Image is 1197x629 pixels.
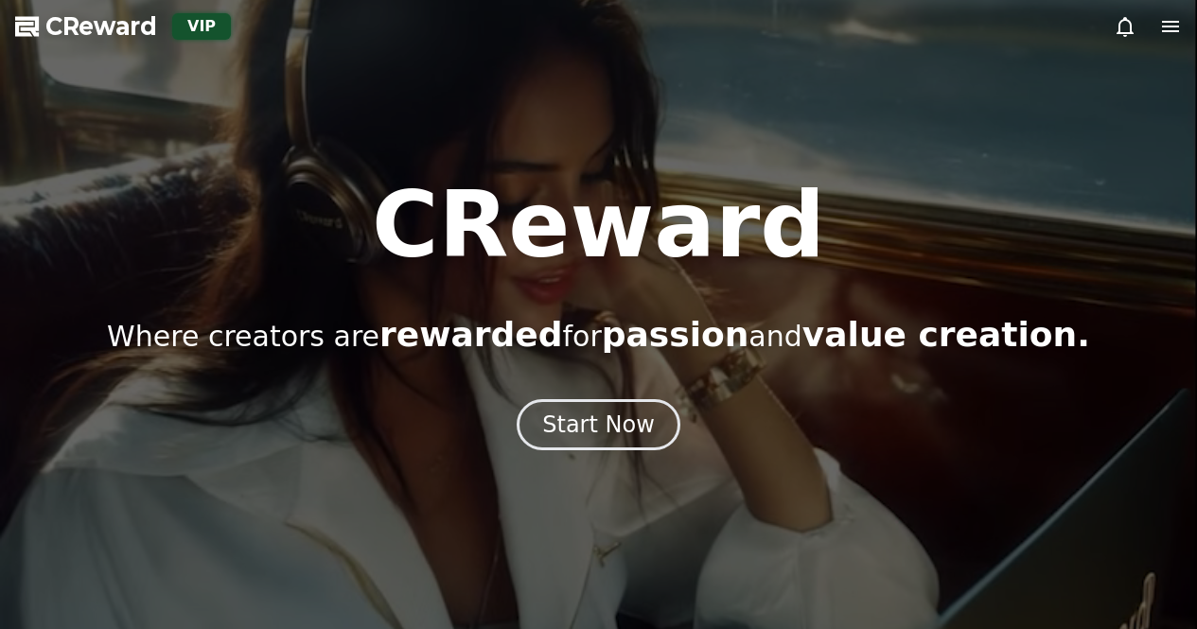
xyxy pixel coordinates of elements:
[602,315,749,354] span: passion
[802,315,1090,354] span: value creation.
[372,180,825,271] h1: CReward
[517,399,680,450] button: Start Now
[542,410,655,440] div: Start Now
[172,13,231,40] div: VIP
[45,11,157,42] span: CReward
[107,316,1090,354] p: Where creators are for and
[517,418,680,436] a: Start Now
[15,11,157,42] a: CReward
[379,315,562,354] span: rewarded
